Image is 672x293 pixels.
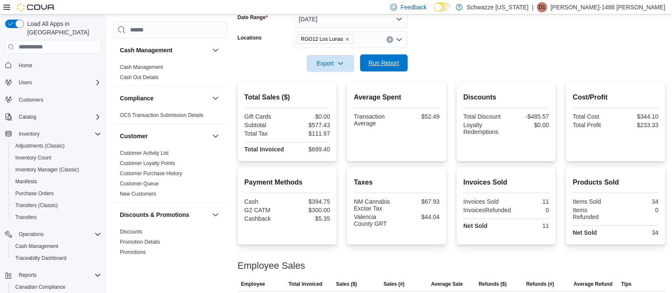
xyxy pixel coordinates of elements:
span: RGO12 Los Lunas [301,35,343,43]
button: Run Report [360,54,408,71]
button: Operations [2,228,105,240]
span: Refunds ($) [479,281,507,287]
span: Tips [621,281,631,287]
a: Inventory Manager (Classic) [12,165,82,175]
button: Inventory [15,129,43,139]
button: Transfers (Classic) [9,199,105,211]
span: Refunds (#) [526,281,554,287]
div: G2 CATM [244,207,286,213]
button: Manifests [9,176,105,188]
button: Open list of options [396,36,403,43]
h2: Products Sold [573,177,658,188]
button: Users [2,77,105,88]
button: Operations [15,229,47,239]
span: Cash Management [12,241,101,251]
div: Cash Management [113,62,227,86]
span: Total Invoiced [289,281,323,287]
div: Total Discount [463,113,505,120]
div: 11 [508,198,549,205]
button: Export [306,55,354,72]
strong: Total Invoiced [244,146,284,153]
a: Customer Loyalty Points [120,160,175,166]
p: [PERSON_NAME]-1488 [PERSON_NAME] [550,2,665,12]
h2: Discounts [463,92,549,102]
div: $0.00 [289,113,330,120]
div: $300.00 [289,207,330,213]
button: Users [15,77,35,88]
a: Customer Activity List [120,150,169,156]
a: OCS Transaction Submission Details [120,112,204,118]
div: $111.97 [289,130,330,137]
span: D1 [539,2,545,12]
a: Traceabilty Dashboard [12,253,70,263]
span: Discounts [120,228,142,235]
span: Customer Queue [120,180,159,187]
div: Invoices Sold [463,198,505,205]
span: Feedback [400,3,426,11]
div: Total Tax [244,130,286,137]
div: Denise-1488 Zamora [537,2,547,12]
a: New Customers [120,191,156,197]
div: Gift Cards [244,113,286,120]
div: Items Refunded [573,207,614,220]
span: Inventory Manager (Classic) [12,165,101,175]
span: Manifests [15,178,37,185]
h2: Taxes [354,177,439,188]
span: Average Refund [573,281,612,287]
h3: Cash Management [120,46,173,54]
a: Purchase Orders [12,188,57,199]
button: Inventory Count [9,152,105,164]
button: Purchase Orders [9,188,105,199]
button: Customers [2,94,105,106]
button: Transfers [9,211,105,223]
span: Catalog [19,114,36,120]
h3: Discounts & Promotions [120,211,189,219]
span: RGO12 Los Lunas [297,34,354,44]
a: Transfers (Classic) [12,200,61,211]
div: Transaction Average [354,113,395,127]
div: $52.49 [398,113,439,120]
a: Promotions [120,249,146,255]
h3: Customer [120,132,147,140]
span: Users [19,79,32,86]
a: Promotion Details [120,239,160,245]
span: Transfers (Classic) [15,202,58,209]
span: Inventory Count [12,153,101,163]
span: Operations [19,231,44,238]
button: Catalog [2,111,105,123]
input: Dark Mode [434,3,451,11]
span: Operations [15,229,101,239]
div: $5.35 [289,215,330,222]
span: Home [15,60,101,70]
div: Subtotal [244,122,286,128]
span: Inventory [15,129,101,139]
div: Cashback [244,215,286,222]
button: Cash Management [9,240,105,252]
strong: Net Sold [463,222,488,229]
div: $689.40 [289,146,330,153]
h3: Compliance [120,94,153,102]
button: Traceabilty Dashboard [9,252,105,264]
span: Transfers [12,212,101,222]
a: Cash Out Details [120,74,159,80]
button: Canadian Compliance [9,281,105,293]
button: Compliance [210,93,221,103]
span: Adjustments (Classic) [12,141,101,151]
span: Purchase Orders [12,188,101,199]
span: Customer Purchase History [120,170,182,177]
label: Date Range [238,14,268,21]
button: Reports [15,270,40,280]
div: Cash [244,198,286,205]
a: Canadian Compliance [12,282,69,292]
span: Transfers [15,214,37,221]
span: OCS Transaction Submission Details [120,112,204,119]
span: Traceabilty Dashboard [12,253,101,263]
div: 0 [617,207,658,213]
button: Home [2,59,105,71]
span: Inventory Manager (Classic) [15,166,79,173]
h3: Employee Sales [238,261,305,271]
span: Canadian Compliance [15,284,65,290]
span: Cash Management [120,64,163,71]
